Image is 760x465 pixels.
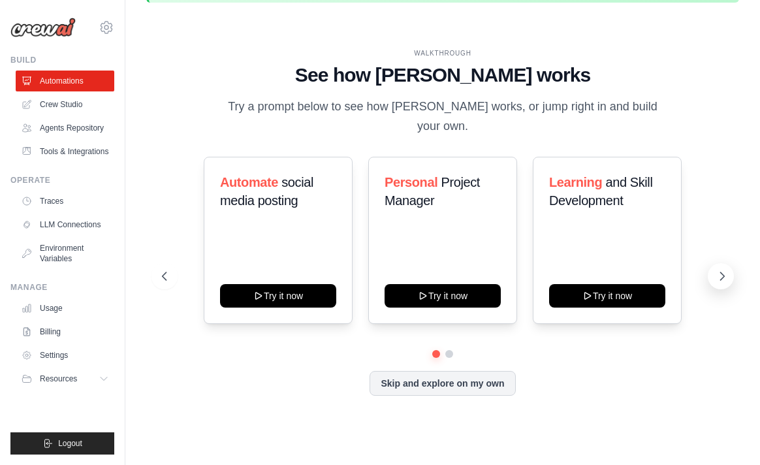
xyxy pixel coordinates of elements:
span: Learning [549,175,602,189]
a: Usage [16,298,114,319]
a: Traces [16,191,114,212]
a: Tools & Integrations [16,141,114,162]
span: Logout [58,438,82,449]
h1: See how [PERSON_NAME] works [162,63,723,87]
div: Operate [10,175,114,185]
a: Agents Repository [16,118,114,138]
button: Logout [10,432,114,455]
p: Try a prompt below to see how [PERSON_NAME] works, or jump right in and build your own. [223,97,662,136]
button: Try it now [220,284,336,308]
span: Project Manager [385,175,480,208]
span: Personal [385,175,437,189]
button: Try it now [549,284,665,308]
a: Billing [16,321,114,342]
span: social media posting [220,175,313,208]
span: and Skill Development [549,175,652,208]
span: Automate [220,175,278,189]
div: Build [10,55,114,65]
a: LLM Connections [16,214,114,235]
div: Manage [10,282,114,293]
a: Settings [16,345,114,366]
button: Resources [16,368,114,389]
a: Crew Studio [16,94,114,115]
button: Skip and explore on my own [370,371,515,396]
span: Resources [40,374,77,384]
button: Try it now [385,284,501,308]
div: WALKTHROUGH [162,48,723,58]
a: Environment Variables [16,238,114,269]
iframe: Chat Widget [695,402,760,465]
img: Logo [10,18,76,37]
a: Automations [16,71,114,91]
